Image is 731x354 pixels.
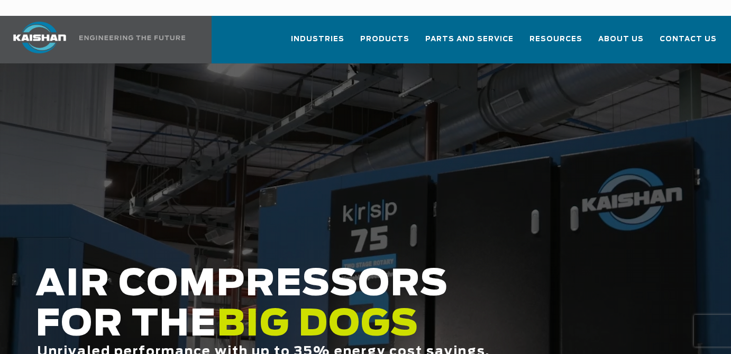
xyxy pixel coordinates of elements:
[598,33,644,45] span: About Us
[425,33,514,45] span: Parts and Service
[79,35,185,40] img: Engineering the future
[660,25,717,61] a: Contact Us
[291,33,344,45] span: Industries
[360,25,409,61] a: Products
[660,33,717,45] span: Contact Us
[217,307,419,343] span: BIG DOGS
[529,33,582,45] span: Resources
[598,25,644,61] a: About Us
[425,25,514,61] a: Parts and Service
[529,25,582,61] a: Resources
[360,33,409,45] span: Products
[291,25,344,61] a: Industries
